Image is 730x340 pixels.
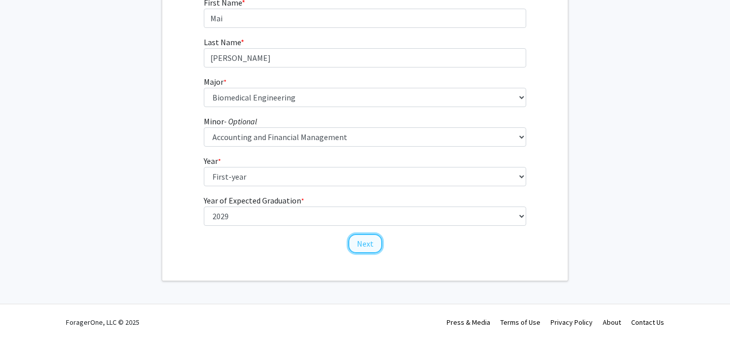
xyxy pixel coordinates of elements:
[204,37,241,47] span: Last Name
[8,294,43,332] iframe: Chat
[447,318,490,327] a: Press & Media
[204,155,221,167] label: Year
[500,318,540,327] a: Terms of Use
[551,318,593,327] a: Privacy Policy
[224,116,257,126] i: - Optional
[631,318,664,327] a: Contact Us
[66,304,139,340] div: ForagerOne, LLC © 2025
[204,194,304,207] label: Year of Expected Graduation
[348,234,382,253] button: Next
[204,115,257,127] label: Minor
[603,318,621,327] a: About
[204,76,227,88] label: Major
